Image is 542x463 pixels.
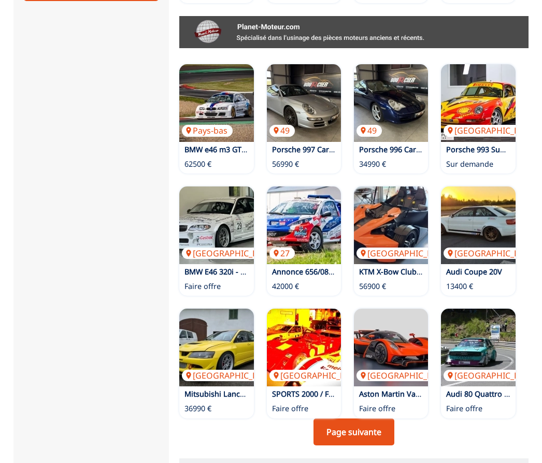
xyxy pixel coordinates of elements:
img: Audi Coupe 20V [441,186,515,264]
a: KTM X-Bow Clubsport [359,267,435,277]
a: Porsche 997 Carrera S, [PERSON_NAME] refait, IMS et embrayage [272,144,501,154]
a: Porsche 997 Carrera S, Moteur refait, IMS et embrayage49 [267,64,341,142]
a: SPORTS 2000 / Ford 2,0 / Prototyp bis Bj.1995 gesucht[GEOGRAPHIC_DATA] [267,309,341,386]
a: BMW e46 m3 GTR V8Pays-bas [179,64,253,142]
a: Annonce 656/0825 [272,267,337,277]
p: Faire offre [446,403,482,414]
p: 56900 € [359,281,386,292]
p: 62500 € [184,159,211,169]
p: Sur demande [446,159,493,169]
a: Porsche 993 Supercup #40[GEOGRAPHIC_DATA] [441,64,515,142]
img: KTM X-Bow Clubsport [354,186,428,264]
a: Audi Coupe 20V[GEOGRAPHIC_DATA] [441,186,515,264]
a: Mitsubishi Lancer Evo VIII Rennfahrzeug[GEOGRAPHIC_DATA] [179,309,253,386]
p: [GEOGRAPHIC_DATA] [182,248,280,259]
a: BMW E46 320i - Ex-DTC | WTTC Update ! [184,267,326,277]
p: 42000 € [272,281,299,292]
p: [GEOGRAPHIC_DATA] [182,370,280,381]
a: Porsche 996 Carrera [359,144,431,154]
p: [GEOGRAPHIC_DATA] [356,248,455,259]
p: [GEOGRAPHIC_DATA] [444,125,542,136]
img: BMW e46 m3 GTR V8 [179,64,253,142]
a: Aston Martin Valkyrie AMR Pro [359,389,467,399]
a: Audi 80 Quattro 1.9L Turbo [446,389,541,399]
img: Porsche 993 Supercup #40 [441,64,515,142]
p: Faire offre [359,403,395,414]
img: Porsche 997 Carrera S, Moteur refait, IMS et embrayage [267,64,341,142]
img: SPORTS 2000 / Ford 2,0 / Prototyp bis Bj.1995 gesucht [267,309,341,386]
img: Mitsubishi Lancer Evo VIII Rennfahrzeug [179,309,253,386]
a: Page suivante [313,418,394,445]
img: Porsche 996 Carrera [354,64,428,142]
a: Porsche 996 Carrera49 [354,64,428,142]
p: Pays-bas [182,125,233,136]
img: Annonce 656/0825 [267,186,341,264]
p: 49 [269,125,295,136]
p: 56990 € [272,159,299,169]
a: Audi 80 Quattro 1.9L Turbo[GEOGRAPHIC_DATA] [441,309,515,386]
a: Aston Martin Valkyrie AMR Pro[GEOGRAPHIC_DATA] [354,309,428,386]
a: Porsche 993 Supercup #40 [446,144,540,154]
p: 13400 € [446,281,473,292]
p: 49 [356,125,382,136]
a: Mitsubishi Lancer Evo VIII Rennfahrzeug [184,389,328,399]
p: Faire offre [272,403,308,414]
a: Annonce 656/082527 [267,186,341,264]
img: Aston Martin Valkyrie AMR Pro [354,309,428,386]
p: 36990 € [184,403,211,414]
img: Audi 80 Quattro 1.9L Turbo [441,309,515,386]
a: BMW e46 m3 GTR V8 [184,144,257,154]
a: KTM X-Bow Clubsport[GEOGRAPHIC_DATA] [354,186,428,264]
a: Audi Coupe 20V [446,267,502,277]
p: [GEOGRAPHIC_DATA] [444,248,542,259]
p: [GEOGRAPHIC_DATA] [356,370,455,381]
p: [GEOGRAPHIC_DATA] [269,370,368,381]
img: BMW E46 320i - Ex-DTC | WTTC Update ! [179,186,253,264]
a: SPORTS 2000 / Ford 2,0 / Prototyp bis Bj.1995 gesucht [272,389,461,399]
p: 34990 € [359,159,386,169]
p: [GEOGRAPHIC_DATA] [444,370,542,381]
a: BMW E46 320i - Ex-DTC | WTTC Update ![GEOGRAPHIC_DATA] [179,186,253,264]
p: Faire offre [184,281,221,292]
p: 27 [269,248,295,259]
